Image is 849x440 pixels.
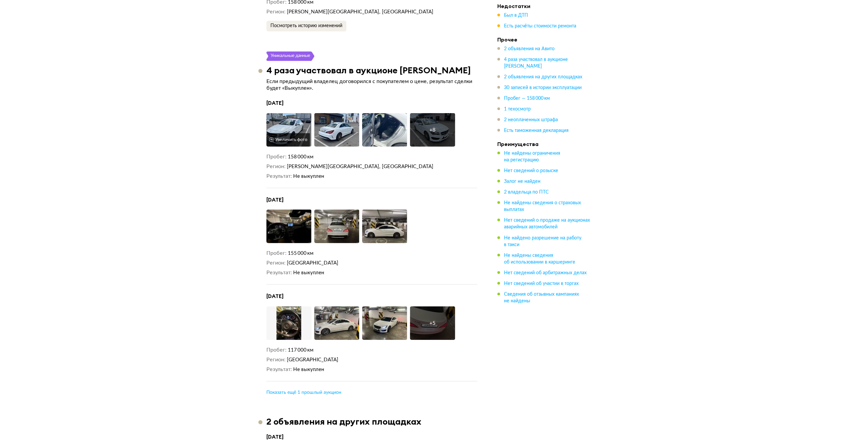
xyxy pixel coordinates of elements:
span: 117 000 км [288,348,314,353]
span: Не выкуплен [293,367,324,372]
span: [PERSON_NAME][GEOGRAPHIC_DATA], [GEOGRAPHIC_DATA] [287,164,433,169]
h4: Преимущества [497,141,591,147]
h4: [DATE] [266,293,477,300]
span: 4 раза участвовал в аукционе [PERSON_NAME] [504,57,568,69]
span: Не найдено разрешение на работу в такси [504,235,581,247]
button: Увеличить фото [266,133,310,147]
img: Car Photo [362,210,407,243]
span: [PERSON_NAME][GEOGRAPHIC_DATA], [GEOGRAPHIC_DATA] [287,9,433,14]
span: Нет сведений о продаже на аукционах аварийных автомобилей [504,218,590,229]
span: 2 объявления на Авито [504,47,555,51]
span: Посмотреть историю изменений [270,23,342,28]
h4: [DATE] [266,99,477,106]
span: Показать ещё 1 прошлый аукцион [266,390,341,395]
img: Car Photo [314,210,359,243]
dt: Результат [266,366,292,373]
span: Не найдены ограничения на регистрацию [504,151,560,162]
dt: Пробег [266,347,286,354]
h3: 2 объявления на других площадках [266,416,421,427]
span: Есть таможенная декларация [504,128,569,133]
span: [GEOGRAPHIC_DATA] [287,261,338,266]
span: 2 владельца по ПТС [504,190,549,195]
span: 158 000 км [288,154,314,159]
span: 2 неоплаченных штрафа [504,118,558,122]
button: Посмотреть историю изменений [266,21,346,31]
dt: Пробег [266,250,286,257]
h4: [DATE] [266,196,477,203]
span: Не найдены сведения о страховых выплатах [504,201,581,212]
img: Car Photo [266,210,312,243]
img: Car Photo [314,113,359,147]
dt: Регион [266,260,285,267]
span: Не выкуплен [293,270,324,275]
img: Car Photo [362,113,407,147]
img: Car Photo [266,306,312,340]
span: Залог не найден [504,179,540,184]
div: + 5 [429,320,435,326]
span: Сведения об отзывных кампаниях не найдены [504,292,579,303]
span: 30 записей в истории эксплуатации [504,85,582,90]
span: Есть расчёты стоимости ремонта [504,24,576,28]
dt: Пробег [266,153,286,160]
dt: Регион [266,356,285,363]
span: Нет сведений о розыске [504,168,558,173]
span: Нет сведений об арбитражных делах [504,270,587,275]
span: [GEOGRAPHIC_DATA] [287,357,338,362]
img: Car Photo [362,306,407,340]
span: 155 000 км [288,251,314,256]
dt: Регион [266,8,285,15]
span: Нет сведений об участии в торгах [504,281,579,286]
img: Car Photo [266,113,312,147]
p: Если предыдущий владелец договорился с покупателем о цене, результат сделки будет «Выкуплен». [266,78,477,91]
dt: Результат [266,269,292,276]
div: Уникальные данные [270,52,311,61]
span: 2 объявления на других площадках [504,75,582,79]
img: Car Photo [314,306,359,340]
h4: Прочее [497,36,591,43]
h3: 4 раза участвовал в аукционе [PERSON_NAME] [266,65,471,75]
dt: Регион [266,163,285,170]
span: Был в ДТП [504,13,528,18]
span: Пробег — 158 000 км [504,96,550,101]
h4: Недостатки [497,3,591,9]
span: Не найдены сведения об использовании в каршеринге [504,253,575,264]
div: + 8 [429,127,435,133]
span: Не выкуплен [293,174,324,179]
span: 1 техосмотр [504,107,531,112]
dt: Результат [266,173,292,180]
